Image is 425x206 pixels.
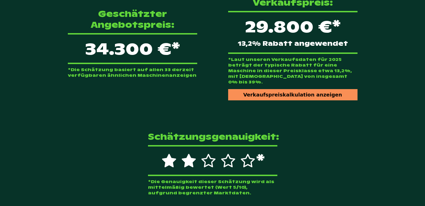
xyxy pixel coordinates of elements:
span: 13,2% Rabatt angewendet [238,40,348,47]
p: Geschätzter Angebotspreis: [68,8,197,30]
div: 29.800 €* [228,11,358,54]
p: *Die Genauigkeit dieser Schätzung wird als mittelmäßig bewertet (Wert 5/10), aufgrund begrenzter ... [148,179,277,196]
p: *Die Schätzung basiert auf allen 33 derzeit verfügbaren ähnlichen Maschinenanzeigen [68,67,197,78]
p: Schätzungsgenauigkeit: [148,131,277,142]
p: 34.300 €* [68,33,197,64]
p: *Laut unseren Verkaufsdaten für 2025 beträgt der typische Rabatt für eine Maschine in dieser Prei... [228,57,358,85]
div: Verkaufspreiskalkulation anzeigen [228,89,358,100]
